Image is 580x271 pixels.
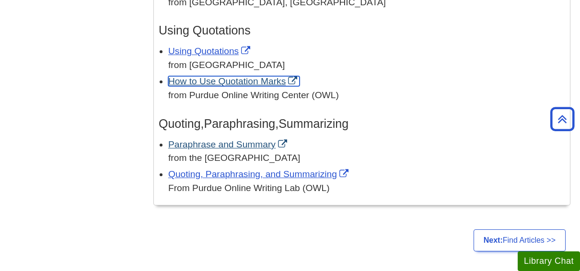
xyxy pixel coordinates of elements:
[168,58,565,72] div: from [GEOGRAPHIC_DATA]
[168,76,300,86] a: Link opens in new window
[168,169,351,179] a: Link opens in new window
[484,236,503,244] strong: Next:
[168,181,565,195] div: From Purdue Online Writing Lab (OWL)
[168,139,290,149] a: Link opens in new window
[168,46,253,56] a: Link opens in new window
[168,89,565,102] div: from Purdue Online Writing Center (OWL)
[159,23,565,37] h3: Using Quotations
[168,151,565,165] div: from the [GEOGRAPHIC_DATA]
[474,229,566,251] a: Next:Find Articles >>
[547,113,578,125] a: Back to Top
[518,251,580,271] button: Library Chat
[159,117,565,131] h3: Quoting,Paraphrasing,Summarizing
